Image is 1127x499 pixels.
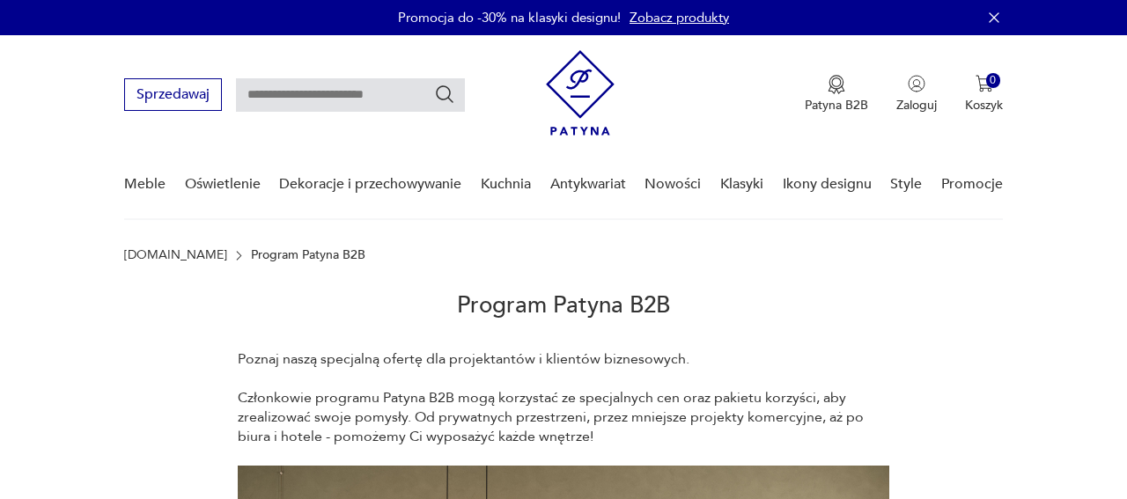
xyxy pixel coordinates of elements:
[965,75,1003,114] button: 0Koszyk
[828,75,845,94] img: Ikona medalu
[941,150,1003,218] a: Promocje
[890,150,922,218] a: Style
[124,248,227,262] a: [DOMAIN_NAME]
[965,97,1003,114] p: Koszyk
[720,150,763,218] a: Klasyki
[124,150,166,218] a: Meble
[896,75,937,114] button: Zaloguj
[398,9,621,26] p: Promocja do -30% na klasyki designu!
[546,50,615,136] img: Patyna - sklep z meblami i dekoracjami vintage
[124,262,1003,349] h2: Program Patyna B2B
[805,75,868,114] button: Patyna B2B
[279,150,461,218] a: Dekoracje i przechowywanie
[896,97,937,114] p: Zaloguj
[908,75,925,92] img: Ikonka użytkownika
[783,150,872,218] a: Ikony designu
[238,349,889,369] p: Poznaj naszą specjalną ofertę dla projektantów i klientów biznesowych.
[251,248,365,262] p: Program Patyna B2B
[805,97,868,114] p: Patyna B2B
[434,84,455,105] button: Szukaj
[185,150,261,218] a: Oświetlenie
[645,150,701,218] a: Nowości
[630,9,729,26] a: Zobacz produkty
[805,75,868,114] a: Ikona medaluPatyna B2B
[550,150,626,218] a: Antykwariat
[124,78,222,111] button: Sprzedawaj
[124,90,222,102] a: Sprzedawaj
[481,150,531,218] a: Kuchnia
[238,388,889,446] p: Członkowie programu Patyna B2B mogą korzystać ze specjalnych cen oraz pakietu korzyści, aby zreal...
[976,75,993,92] img: Ikona koszyka
[986,73,1001,88] div: 0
